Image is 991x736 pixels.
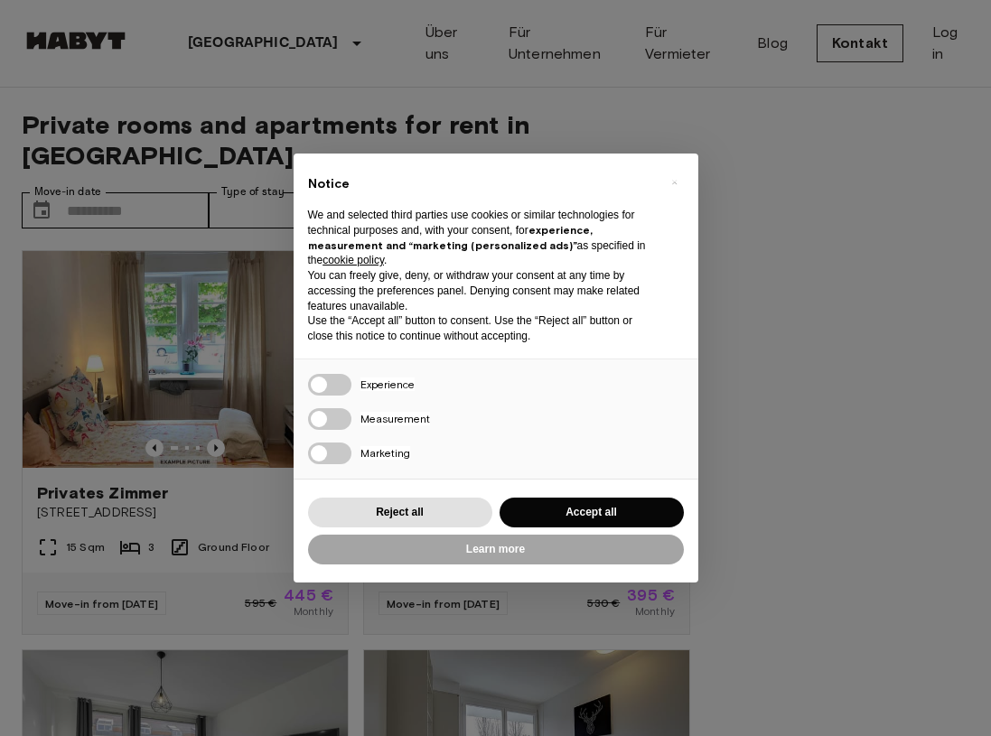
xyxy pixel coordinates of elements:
[360,412,430,425] span: Measurement
[671,172,678,193] span: ×
[308,223,593,252] strong: experience, measurement and “marketing (personalized ads)”
[308,313,655,344] p: Use the “Accept all” button to consent. Use the “Reject all” button or close this notice to conti...
[308,535,684,564] button: Learn more
[660,168,689,197] button: Close this notice
[360,446,410,460] span: Marketing
[308,498,492,527] button: Reject all
[308,268,655,313] p: You can freely give, deny, or withdraw your consent at any time by accessing the preferences pane...
[323,254,384,266] a: cookie policy
[308,175,655,193] h2: Notice
[500,498,684,527] button: Accept all
[308,208,655,268] p: We and selected third parties use cookies or similar technologies for technical purposes and, wit...
[360,377,415,391] span: Experience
